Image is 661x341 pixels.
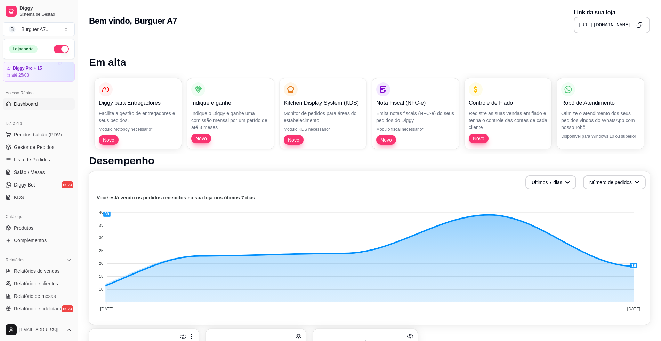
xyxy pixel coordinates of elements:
[14,131,62,138] span: Pedidos balcão (PDV)
[280,78,366,149] button: Kitchen Display System (KDS)Monitor de pedidos para áreas do estabelecimentoMódulo KDS necessário...
[14,101,38,108] span: Dashboard
[3,211,75,222] div: Catálogo
[19,327,64,333] span: [EMAIL_ADDRESS][DOMAIN_NAME]
[583,175,646,189] button: Número de pedidos
[376,110,455,124] p: Emita notas fiscais (NFC-e) do seus pedidos do Diggy
[3,22,75,36] button: Select a team
[100,136,117,143] span: Novo
[3,192,75,203] a: KDS
[3,222,75,233] a: Produtos
[9,26,16,33] span: B
[376,99,455,107] p: Nota Fiscal (NFC-e)
[3,265,75,277] a: Relatórios de vendas
[14,169,45,176] span: Salão / Mesas
[469,99,547,107] p: Controle de Fiado
[376,127,455,132] p: Módulo fiscal necessário*
[101,300,103,304] tspan: 5
[89,154,650,167] h1: Desempenho
[14,144,54,151] span: Gestor de Pedidos
[3,98,75,110] a: Dashboard
[191,99,270,107] p: Indique e ganhe
[99,248,103,253] tspan: 25
[14,280,58,287] span: Relatório de clientes
[13,66,42,71] article: Diggy Pro + 15
[579,22,631,29] pre: [URL][DOMAIN_NAME]
[3,167,75,178] a: Salão / Mesas
[3,278,75,289] a: Relatório de clientes
[19,11,72,17] span: Sistema de Gestão
[21,26,50,33] div: Burguer A7 ...
[3,291,75,302] a: Relatório de mesas
[561,134,640,139] p: Disponível para Windows 10 ou superior
[470,135,487,142] span: Novo
[3,235,75,246] a: Complementos
[285,136,302,143] span: Novo
[3,87,75,98] div: Acesso Rápido
[634,19,645,31] button: Copy to clipboard
[465,78,551,149] button: Controle de FiadoRegistre as suas vendas em fiado e tenha o controle das contas de cada clienteNovo
[9,45,38,53] div: Loja aberta
[284,127,362,132] p: Módulo KDS necessário*
[14,224,33,231] span: Produtos
[89,56,650,69] h1: Em alta
[95,78,182,149] button: Diggy para EntregadoresFacilite a gestão de entregadores e seus pedidos.Módulo Motoboy necessário...
[284,110,362,124] p: Monitor de pedidos para áreas do estabelecimento
[19,5,72,11] span: Diggy
[14,181,35,188] span: Diggy Bot
[97,195,255,200] text: Você está vendo os pedidos recebidos na sua loja nos útimos 7 dias
[14,237,47,244] span: Complementos
[372,78,459,149] button: Nota Fiscal (NFC-e)Emita notas fiscais (NFC-e) do seus pedidos do DiggyMódulo fiscal necessário*Novo
[99,210,103,214] tspan: 40
[193,135,210,142] span: Novo
[3,142,75,153] a: Gestor de Pedidos
[187,78,274,149] button: Indique e ganheIndique o Diggy e ganhe uma comissão mensal por um perído de até 3 mesesNovo
[14,293,56,300] span: Relatório de mesas
[3,154,75,165] a: Lista de Pedidos
[469,110,547,131] p: Registre as suas vendas em fiado e tenha o controle das contas de cada cliente
[54,45,69,53] button: Alterar Status
[6,257,24,263] span: Relatórios
[99,127,177,132] p: Módulo Motoboy necessário*
[99,99,177,107] p: Diggy para Entregadores
[99,261,103,265] tspan: 20
[561,110,640,131] p: Otimize o atendimento dos seus pedidos vindos do WhatsApp com nosso robô
[14,194,24,201] span: KDS
[99,236,103,240] tspan: 30
[99,110,177,124] p: Facilite a gestão de entregadores e seus pedidos.
[191,110,270,131] p: Indique o Diggy e ganhe uma comissão mensal por um perído de até 3 meses
[627,307,640,311] tspan: [DATE]
[11,72,29,78] article: até 25/08
[99,223,103,227] tspan: 35
[557,78,644,149] button: Robô de AtendimentoOtimize o atendimento dos seus pedidos vindos do WhatsApp com nosso robôDispon...
[525,175,576,189] button: Últimos 7 dias
[3,129,75,140] button: Pedidos balcão (PDV)
[14,156,50,163] span: Lista de Pedidos
[14,305,62,312] span: Relatório de fidelidade
[574,8,650,17] p: Link da sua loja
[3,3,75,19] a: DiggySistema de Gestão
[3,118,75,129] div: Dia a dia
[14,268,60,275] span: Relatórios de vendas
[99,274,103,278] tspan: 15
[3,62,75,82] a: Diggy Pro + 15até 25/08
[3,322,75,338] button: [EMAIL_ADDRESS][DOMAIN_NAME]
[561,99,640,107] p: Robô de Atendimento
[3,303,75,314] a: Relatório de fidelidadenovo
[89,15,177,26] h2: Bem vindo, Burguer A7
[378,136,395,143] span: Novo
[3,179,75,190] a: Diggy Botnovo
[99,287,103,291] tspan: 10
[284,99,362,107] p: Kitchen Display System (KDS)
[100,307,113,311] tspan: [DATE]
